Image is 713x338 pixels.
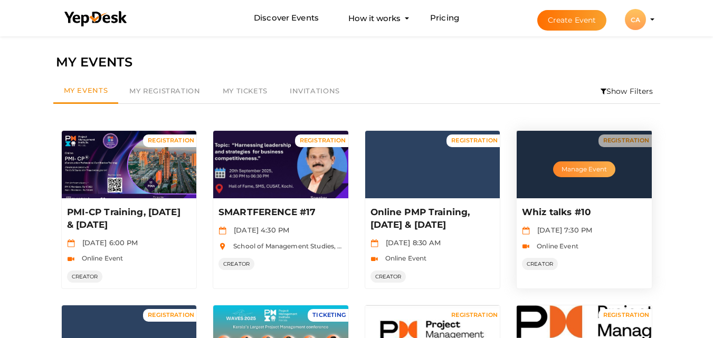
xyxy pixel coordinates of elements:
span: CREATOR [218,258,254,270]
span: [DATE] 4:30 PM [229,226,289,234]
button: Create Event [537,10,607,31]
button: Manage Event [553,161,615,177]
span: Online Event [380,254,427,262]
img: video-icon.svg [522,243,530,250]
p: PMI-CP Training, [DATE] & [DATE] [67,206,189,231]
span: CREATOR [67,271,103,283]
profile-pic: CA [625,16,646,24]
a: Invitations [279,79,351,103]
a: My Tickets [212,79,279,103]
img: video-icon.svg [67,255,75,263]
button: CA [622,8,649,31]
a: Pricing [430,8,459,28]
img: location.svg [218,243,226,250]
a: Discover Events [254,8,319,28]
span: [DATE] 8:30 AM [381,238,441,247]
p: SMARTFERENCE #17 [218,206,340,219]
a: My Registration [118,79,211,103]
span: My Registration [129,86,200,95]
div: CA [625,9,646,30]
span: [DATE] 6:00 PM [77,238,138,247]
span: CREATOR [522,258,558,270]
img: calendar.svg [67,239,75,247]
span: Online Event [531,242,578,250]
span: CREATOR [370,271,406,283]
img: video-icon.svg [370,255,378,263]
span: My Events [64,86,108,94]
span: Invitations [290,86,340,95]
img: calendar.svg [522,227,530,235]
div: MY EVENTS [56,52,658,72]
span: [DATE] 7:30 PM [532,226,592,234]
span: Online Event [77,254,123,262]
button: How it works [345,8,404,28]
li: Show Filters [594,79,660,103]
a: My Events [53,79,119,104]
p: Whiz talks #10 [522,206,644,219]
span: My Tickets [223,86,268,95]
img: calendar.svg [370,239,378,247]
img: calendar.svg [218,227,226,235]
p: Online PMP Training, [DATE] & [DATE] [370,206,492,231]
